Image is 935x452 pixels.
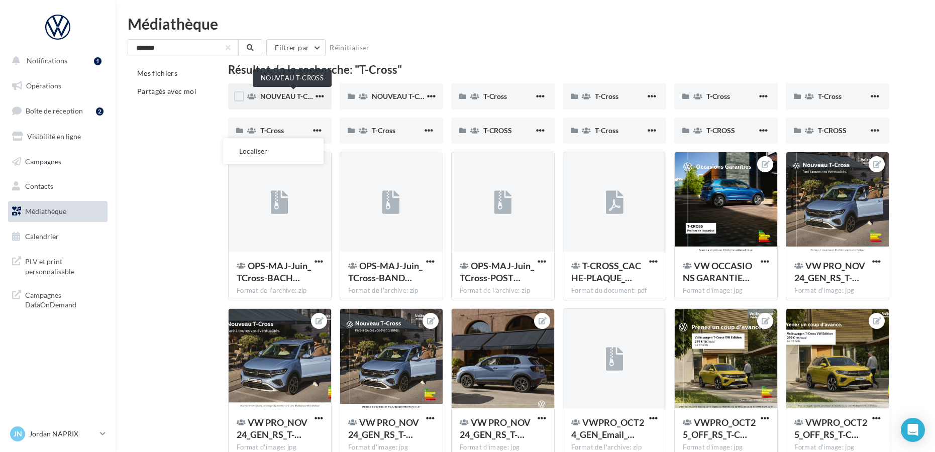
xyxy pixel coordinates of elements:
span: VW PRO_NOV24_GEN_RS_T-Cross_GMB [237,417,307,440]
button: Localiser [223,138,324,164]
a: Contacts [6,176,110,197]
span: T-Cross [595,126,618,135]
span: Boîte de réception [26,106,83,115]
span: T-Cross [706,92,730,100]
a: Visibilité en ligne [6,126,110,147]
a: Opérations [6,75,110,96]
span: T-CROSS [483,126,512,135]
span: Contacts [25,182,53,190]
span: Campagnes DataOnDemand [25,288,103,310]
div: Résultat de la recherche: "T-Cross" [228,64,890,75]
span: Partagés avec moi [137,87,196,95]
div: NOUVEAU T-CROSS [253,69,332,87]
div: Format d'image: jpg [683,443,769,452]
span: Médiathèque [25,207,66,215]
div: Format d'image: jpg [348,443,435,452]
span: T-Cross [595,92,618,100]
span: VW OCCASIONS GARANTIE_AVRIL24_RS_T-CROSS [683,260,752,283]
span: T-Cross [372,126,395,135]
div: Format d'image: jpg [794,286,881,295]
span: OPS-MAJ-Juin_TCross-BANDEROLE_580x150cm_10PC_HD.pdf [348,260,423,283]
div: Format de l'archive: zip [460,286,546,295]
div: Format de l'archive: zip [237,286,323,295]
a: Médiathèque [6,201,110,222]
span: VW PRO_NOV24_GEN_RS_T-Cross_CARRE [794,260,865,283]
span: VWPRO_OCT24_GEN_Email_T-Cross [571,417,644,440]
div: Format de l'archive: zip [348,286,435,295]
span: PLV et print personnalisable [25,255,103,276]
button: Filtrer par [266,39,326,56]
span: Notifications [27,56,67,65]
span: Opérations [26,81,61,90]
span: T-Cross [260,126,284,135]
span: Calendrier [25,232,59,241]
div: Médiathèque [128,16,923,31]
span: NOUVEAU T-CROSS [372,92,437,100]
span: VW PRO_NOV24_GEN_RS_T-Cross_GMB_720x720p [348,417,419,440]
p: Jordan NAPRIX [29,429,96,439]
span: T-CROSS_CACHE-PLAQUE_520x110_HD [571,260,641,283]
button: Notifications 1 [6,50,106,71]
div: Open Intercom Messenger [901,418,925,442]
div: Format d'image: jpg [683,286,769,295]
a: Campagnes DataOnDemand [6,284,110,314]
span: VWPRO_OCT25_OFF_RS_T-Cross_CARRE [683,417,756,440]
a: Boîte de réception2 [6,100,110,122]
a: Calendrier [6,226,110,247]
a: Campagnes [6,151,110,172]
a: PLV et print personnalisable [6,251,110,280]
span: Mes fichiers [137,69,177,77]
span: OPS-MAJ-Juin_TCross-BACHUP_6x1m_20PC_HD.pdf [237,260,311,283]
span: OPS-MAJ-Juin_TCross-POSTER_1200x800_25PC_HD.pdf [460,260,534,283]
div: Format de l'archive: zip [571,443,658,452]
span: T-CROSS [706,126,735,135]
span: Visibilité en ligne [27,132,81,141]
span: VWPRO_OCT25_OFF_RS_T-Cross_GMB [794,417,867,440]
span: NOUVEAU T-CROSS [260,92,326,100]
div: Format d'image: jpg [794,443,881,452]
div: 1 [94,57,101,65]
div: Format d'image: jpg [237,443,323,452]
span: T-CROSS [818,126,847,135]
button: Réinitialiser [326,42,374,54]
div: 2 [96,107,103,116]
span: T-Cross [818,92,842,100]
div: Format d'image: jpg [460,443,546,452]
span: Campagnes [25,157,61,165]
div: Format du document: pdf [571,286,658,295]
a: JN Jordan NAPRIX [8,424,108,443]
span: VW PRO_NOV24_GEN_RS_T-Cross_STORY [460,417,531,440]
span: T-Cross [483,92,507,100]
span: JN [14,429,22,439]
